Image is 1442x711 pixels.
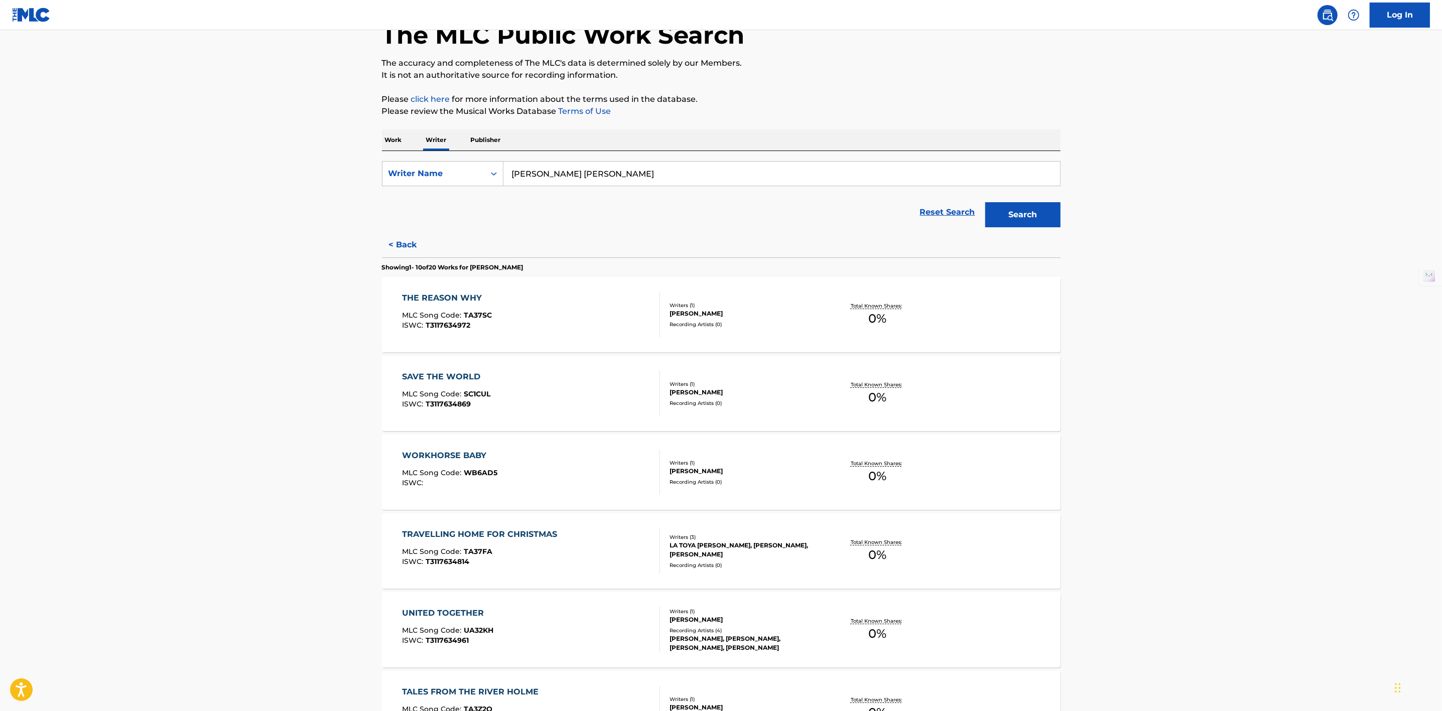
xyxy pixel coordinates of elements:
a: click here [411,94,450,104]
span: T3117634972 [426,321,470,330]
button: Search [985,202,1061,227]
a: Public Search [1318,5,1338,25]
div: SAVE THE WORLD [402,371,490,383]
p: Total Known Shares: [851,460,904,467]
div: Recording Artists ( 0 ) [670,399,821,407]
div: Writers ( 1 ) [670,695,821,703]
span: MLC Song Code : [402,389,464,398]
button: < Back [382,232,442,257]
span: ISWC : [402,321,426,330]
p: Total Known Shares: [851,381,904,388]
a: Reset Search [915,201,980,223]
div: TALES FROM THE RIVER HOLME [402,686,544,698]
span: MLC Song Code : [402,547,464,556]
span: T3117634869 [426,399,471,408]
a: THE REASON WHYMLC Song Code:TA37SCISWC:T3117634972Writers (1)[PERSON_NAME]Recording Artists (0)To... [382,277,1061,352]
p: Total Known Shares: [851,617,904,625]
span: 0 % [868,467,886,485]
div: LA TOYA [PERSON_NAME], [PERSON_NAME], [PERSON_NAME] [670,541,821,559]
div: [PERSON_NAME], [PERSON_NAME], [PERSON_NAME], [PERSON_NAME] [670,634,821,652]
p: Total Known Shares: [851,302,904,310]
span: MLC Song Code : [402,311,464,320]
img: help [1348,9,1360,21]
span: MLC Song Code : [402,468,464,477]
span: TA37SC [464,311,492,320]
div: [PERSON_NAME] [670,388,821,397]
a: TRAVELLING HOME FOR CHRISTMASMLC Song Code:TA37FAISWC:T3117634814Writers (3)LA TOYA [PERSON_NAME]... [382,513,1061,589]
span: 0 % [868,310,886,328]
div: Recording Artists ( 0 ) [670,561,821,569]
span: T3117634814 [426,557,469,566]
p: Work [382,129,405,151]
p: Publisher [468,129,504,151]
div: Recording Artists ( 0 ) [670,321,821,328]
div: Writers ( 3 ) [670,533,821,541]
form: Search Form [382,161,1061,232]
div: [PERSON_NAME] [670,467,821,476]
div: WORKHORSE BABY [402,450,497,462]
a: Terms of Use [557,106,611,116]
div: UNITED TOGETHER [402,607,493,619]
span: ISWC : [402,557,426,566]
span: WB6AD5 [464,468,497,477]
span: 0 % [868,625,886,643]
span: TA37FA [464,547,492,556]
p: Total Known Shares: [851,696,904,703]
div: [PERSON_NAME] [670,309,821,318]
p: Writer [423,129,450,151]
span: ISWC : [402,478,426,487]
p: Showing 1 - 10 of 20 Works for [PERSON_NAME] [382,263,523,272]
div: Writers ( 1 ) [670,459,821,467]
span: SC1CUL [464,389,490,398]
p: Please review the Musical Works Database [382,105,1061,117]
img: search [1322,9,1334,21]
p: Please for more information about the terms used in the database. [382,93,1061,105]
div: [PERSON_NAME] [670,615,821,624]
p: Total Known Shares: [851,538,904,546]
a: WORKHORSE BABYMLC Song Code:WB6AD5ISWC:Writers (1)[PERSON_NAME]Recording Artists (0)Total Known S... [382,435,1061,510]
div: Writer Name [388,168,479,180]
span: ISWC : [402,636,426,645]
div: Writers ( 1 ) [670,380,821,388]
span: T3117634961 [426,636,469,645]
a: SAVE THE WORLDMLC Song Code:SC1CULISWC:T3117634869Writers (1)[PERSON_NAME]Recording Artists (0)To... [382,356,1061,431]
iframe: Chat Widget [1392,663,1442,711]
div: Recording Artists ( 0 ) [670,478,821,486]
div: Help [1344,5,1364,25]
span: ISWC : [402,399,426,408]
div: THE REASON WHY [402,292,492,304]
div: Writers ( 1 ) [670,302,821,309]
img: MLC Logo [12,8,51,22]
div: Writers ( 1 ) [670,608,821,615]
div: Recording Artists ( 4 ) [670,627,821,634]
span: UA32KH [464,626,493,635]
span: MLC Song Code : [402,626,464,635]
div: Drag [1395,673,1401,703]
a: UNITED TOGETHERMLC Song Code:UA32KHISWC:T3117634961Writers (1)[PERSON_NAME]Recording Artists (4)[... [382,592,1061,667]
a: Log In [1370,3,1430,28]
h1: The MLC Public Work Search [382,20,745,50]
div: TRAVELLING HOME FOR CHRISTMAS [402,528,562,540]
span: 0 % [868,546,886,564]
p: It is not an authoritative source for recording information. [382,69,1061,81]
span: 0 % [868,388,886,406]
p: The accuracy and completeness of The MLC's data is determined solely by our Members. [382,57,1061,69]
